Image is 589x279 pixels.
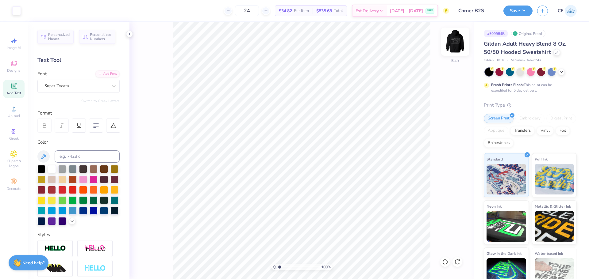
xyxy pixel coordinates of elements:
span: Est. Delivery [356,8,379,14]
span: Upload [8,113,20,118]
div: This color can be expedited for 5 day delivery. [491,82,567,93]
span: Puff Ink [535,156,548,162]
img: Metallic & Glitter Ink [535,211,574,242]
span: Gildan Adult Heavy Blend 8 Oz. 50/50 Hooded Sweatshirt [484,40,566,56]
span: $835.68 [316,8,332,14]
div: Styles [37,231,120,238]
img: Shadow [84,245,106,252]
div: Original Proof [511,30,545,37]
div: Vinyl [537,126,554,135]
span: Clipart & logos [3,159,25,168]
div: Print Type [484,102,577,109]
img: Stroke [44,245,66,252]
div: Foil [556,126,570,135]
div: # 509984B [484,30,508,37]
span: # G185 [497,58,508,63]
span: $34.82 [279,8,292,14]
a: CF [558,5,577,17]
span: Total [334,8,343,14]
span: Minimum Order: 24 + [511,58,541,63]
span: Personalized Names [48,32,70,41]
span: Neon Ink [487,203,502,209]
img: Back [443,29,468,54]
span: CF [558,7,563,14]
span: Personalized Numbers [90,32,112,41]
span: Greek [9,136,19,141]
span: Gildan [484,58,494,63]
div: Embroidery [515,114,545,123]
label: Font [37,70,47,77]
span: Designs [7,68,21,73]
img: 3d Illusion [44,264,66,273]
span: 100 % [321,264,331,270]
span: Add Text [6,91,21,96]
div: Applique [484,126,508,135]
input: – – [235,5,259,16]
span: Water based Ink [535,250,563,257]
strong: Fresh Prints Flash: [491,82,524,87]
div: Text Tool [37,56,120,64]
input: Untitled Design [454,5,499,17]
div: Transfers [510,126,535,135]
span: Metallic & Glitter Ink [535,203,571,209]
div: Rhinestones [484,138,514,148]
button: Save [503,6,533,16]
img: Cholo Fernandez [565,5,577,17]
input: e.g. 7428 c [55,150,120,163]
div: Back [451,58,459,63]
img: Standard [487,164,526,194]
div: Digital Print [546,114,576,123]
div: Format [37,110,120,117]
span: Glow in the Dark Ink [487,250,522,257]
img: Neon Ink [487,211,526,242]
span: Decorate [6,186,21,191]
img: Negative Space [84,265,106,272]
span: [DATE] - [DATE] [390,8,423,14]
span: FREE [427,9,433,13]
strong: Need help? [22,260,44,266]
div: Add Font [95,70,120,77]
span: Per Item [294,8,309,14]
span: Standard [487,156,503,162]
span: Image AI [7,45,21,50]
img: Puff Ink [535,164,574,194]
button: Switch to Greek Letters [81,99,120,104]
div: Color [37,139,120,146]
div: Screen Print [484,114,514,123]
